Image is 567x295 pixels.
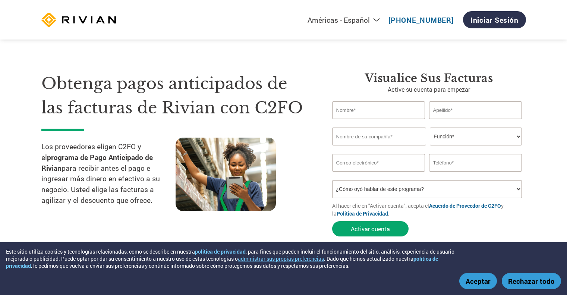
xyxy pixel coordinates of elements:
input: Invalid Email format [332,154,425,172]
div: Este sitio utiliza cookies y tecnologías relacionadas, como se describe en nuestra , para fines q... [6,248,464,269]
div: Inavlid Phone Number [429,172,522,177]
button: administrar sus propias preferencias [238,255,324,262]
div: Invalid first name or first name is too long [332,120,425,125]
a: Política de Privacidad [337,210,388,217]
img: supply chain worker [176,138,276,211]
a: [PHONE_NUMBER] [388,15,454,25]
input: Teléfono* [429,154,522,172]
img: Rivian [41,10,116,30]
h3: Visualice sus facturas [332,72,526,85]
button: Aceptar [459,273,497,289]
button: Rechazar todo [502,273,561,289]
h1: Obtenga pagos anticipados de las facturas de Rivian con C2FO [41,72,310,120]
button: Activar cuenta [332,221,409,236]
input: Nombre* [332,101,425,119]
p: Al hacer clic en "Activar cuenta", acepta el y la . [332,202,526,217]
select: Title/Role [430,128,522,145]
a: Acuerdo de Proveedor de C2FO [429,202,501,209]
div: Invalid company name or company name is too long [332,146,522,151]
a: Iniciar sesión [463,11,526,28]
a: política de privacidad [6,255,438,269]
input: Nombre de su compañía* [332,128,426,145]
div: Inavlid Email Address [332,172,425,177]
p: Los proveedores eligen C2FO y el para recibir antes el pago e ingresar más dinero en efectivo a s... [41,141,176,206]
strong: programa de Pago Anticipado de Rivian [41,153,153,173]
a: política de privacidad [195,248,246,255]
p: Active su cuenta para empezar [332,85,526,94]
div: Invalid last name or last name is too long [429,120,522,125]
input: Apellido* [429,101,522,119]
